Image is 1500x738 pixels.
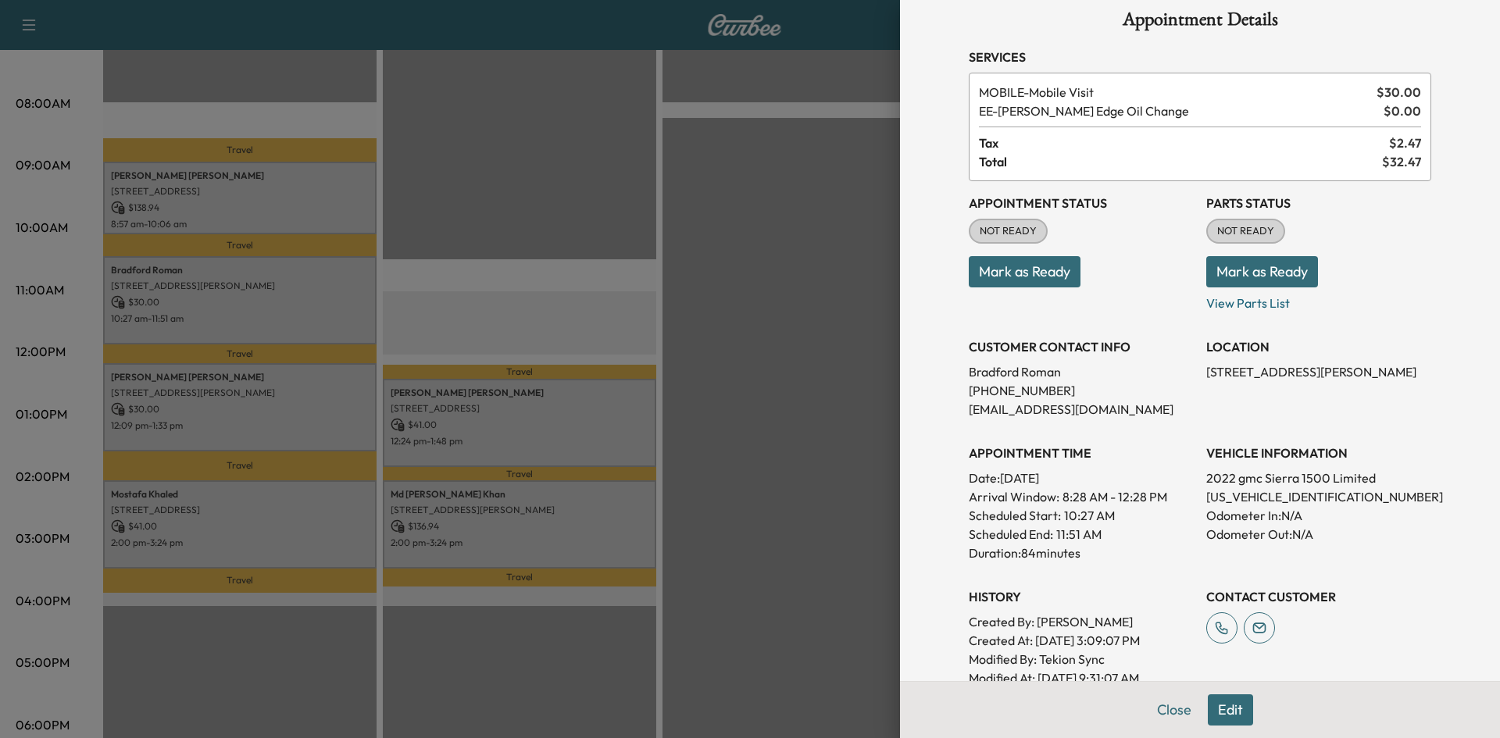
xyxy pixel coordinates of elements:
[969,650,1194,668] p: Modified By : Tekion Sync
[969,587,1194,606] h3: History
[1206,337,1431,356] h3: LOCATION
[1377,83,1421,102] span: $ 30.00
[1382,152,1421,171] span: $ 32.47
[1206,444,1431,462] h3: VEHICLE INFORMATION
[1062,487,1167,506] span: 8:28 AM - 12:28 PM
[1206,469,1431,487] p: 2022 gmc Sierra 1500 Limited
[969,400,1194,419] p: [EMAIL_ADDRESS][DOMAIN_NAME]
[969,337,1194,356] h3: CUSTOMER CONTACT INFO
[1206,287,1431,312] p: View Parts List
[1208,223,1284,239] span: NOT READY
[969,506,1061,525] p: Scheduled Start:
[969,631,1194,650] p: Created At : [DATE] 3:09:07 PM
[1206,362,1431,381] p: [STREET_ADDRESS][PERSON_NAME]
[970,223,1046,239] span: NOT READY
[969,544,1194,562] p: Duration: 84 minutes
[1147,694,1202,726] button: Close
[969,381,1194,400] p: [PHONE_NUMBER]
[979,152,1382,171] span: Total
[969,10,1431,35] h1: Appointment Details
[1056,525,1102,544] p: 11:51 AM
[1208,694,1253,726] button: Edit
[1389,134,1421,152] span: $ 2.47
[1206,487,1431,506] p: [US_VEHICLE_IDENTIFICATION_NUMBER]
[969,444,1194,462] h3: APPOINTMENT TIME
[969,256,1080,287] button: Mark as Ready
[969,362,1194,381] p: Bradford Roman
[1206,587,1431,606] h3: CONTACT CUSTOMER
[1206,256,1318,287] button: Mark as Ready
[1206,525,1431,544] p: Odometer Out: N/A
[1064,506,1115,525] p: 10:27 AM
[1206,506,1431,525] p: Odometer In: N/A
[979,83,1370,102] span: Mobile Visit
[969,469,1194,487] p: Date: [DATE]
[1206,194,1431,212] h3: Parts Status
[969,487,1194,506] p: Arrival Window:
[969,612,1194,631] p: Created By : [PERSON_NAME]
[1384,102,1421,120] span: $ 0.00
[979,102,1377,120] span: Ewing Edge Oil Change
[969,48,1431,66] h3: Services
[969,194,1194,212] h3: Appointment Status
[969,525,1053,544] p: Scheduled End:
[969,668,1194,687] p: Modified At : [DATE] 9:31:07 AM
[979,134,1389,152] span: Tax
